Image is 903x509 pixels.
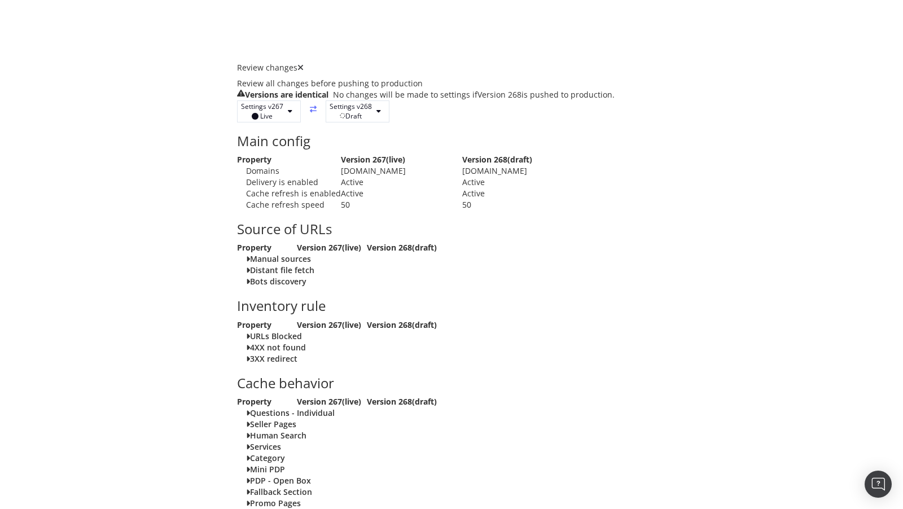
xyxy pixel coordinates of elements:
[237,100,301,122] button: Settings v267 Live
[367,396,437,407] th: Version 268 ( draft )
[367,242,437,253] th: Version 268 ( draft )
[237,222,666,236] h3: Source of URLs
[333,89,615,100] div: No changes will be made to settings if Version 268 is pushed to production.
[245,89,328,100] b: Versions are identical
[462,199,584,210] td: 50
[297,242,367,253] th: Version 267 ( live )
[326,100,389,122] button: Settings v268Draft
[367,319,437,331] th: Version 268 ( draft )
[237,299,666,313] h3: Inventory rule
[297,319,367,331] th: Version 267 ( live )
[237,376,666,390] h3: Cache behavior
[237,486,437,498] td: Fallback Section
[237,276,437,287] td: Bots discovery
[237,177,341,188] td: Delivery is enabled
[341,154,462,165] th: Version 267 ( live )
[330,111,372,121] div: Draft
[241,111,283,121] div: Live
[237,253,437,265] td: Manual sources
[462,165,584,177] td: [DOMAIN_NAME]
[237,319,297,331] th: Property
[237,498,437,509] td: Promo Pages
[462,188,584,199] td: Active
[237,165,341,177] td: Domains
[237,154,341,165] th: Property
[241,102,283,111] div: Settings v267
[237,62,297,73] div: Review changes
[237,342,437,353] td: 4XX not found
[341,177,462,188] td: Active
[237,134,666,148] h3: Main config
[462,177,584,188] td: Active
[462,154,584,165] th: Version 268 ( draft )
[237,265,437,276] td: Distant file fetch
[237,396,297,407] th: Property
[237,464,437,475] td: Mini PDP
[237,78,666,89] div: Review all changes before pushing to production
[237,331,437,342] td: URLs Blocked
[237,475,437,486] td: PDP - Open Box
[865,471,892,498] div: Open Intercom Messenger
[237,242,297,253] th: Property
[297,396,367,407] th: Version 267 ( live )
[330,102,372,111] div: Settings v268
[237,419,437,430] td: Seller Pages
[341,165,462,177] td: [DOMAIN_NAME]
[237,441,437,453] td: Services
[237,430,437,441] td: Human Search
[341,188,462,199] td: Active
[297,62,304,73] div: times
[341,199,462,210] td: 50
[237,188,341,199] td: Cache refresh is enabled
[237,453,437,464] td: Category
[237,199,341,210] td: Cache refresh speed
[237,407,437,419] td: Questions - Individual
[237,353,437,365] td: 3XX redirect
